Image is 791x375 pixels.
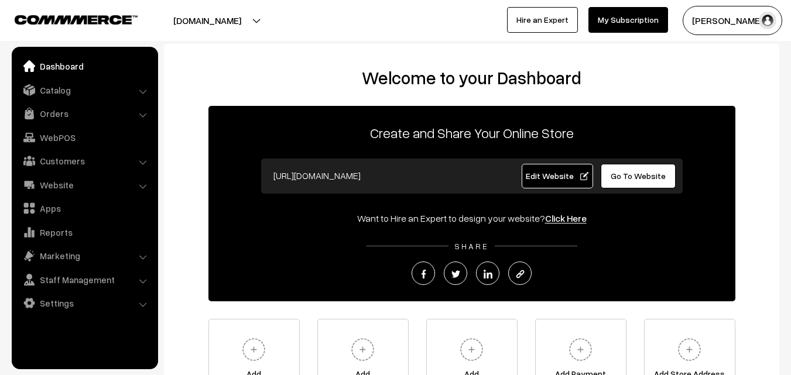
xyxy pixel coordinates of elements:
button: [PERSON_NAME] [683,6,782,35]
a: Reports [15,222,154,243]
a: Settings [15,293,154,314]
button: [DOMAIN_NAME] [132,6,282,35]
a: WebPOS [15,127,154,148]
img: user [759,12,776,29]
img: COMMMERCE [15,15,138,24]
a: Website [15,174,154,195]
a: Marketing [15,245,154,266]
img: plus.svg [456,333,488,366]
h2: Welcome to your Dashboard [176,67,768,88]
a: Catalog [15,80,154,101]
span: Go To Website [611,171,666,181]
a: Click Here [545,212,587,224]
a: Staff Management [15,269,154,290]
span: Edit Website [526,171,588,181]
img: plus.svg [347,333,379,366]
a: Customers [15,150,154,171]
a: Dashboard [15,56,154,77]
p: Create and Share Your Online Store [208,122,735,143]
a: Edit Website [522,164,593,188]
img: plus.svg [673,333,706,366]
div: Want to Hire an Expert to design your website? [208,211,735,225]
a: Orders [15,103,154,124]
a: Go To Website [601,164,676,188]
img: plus.svg [238,333,270,366]
a: Hire an Expert [507,7,578,33]
a: My Subscription [588,7,668,33]
img: plus.svg [564,333,597,366]
a: Apps [15,198,154,219]
span: SHARE [448,241,495,251]
a: COMMMERCE [15,12,117,26]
